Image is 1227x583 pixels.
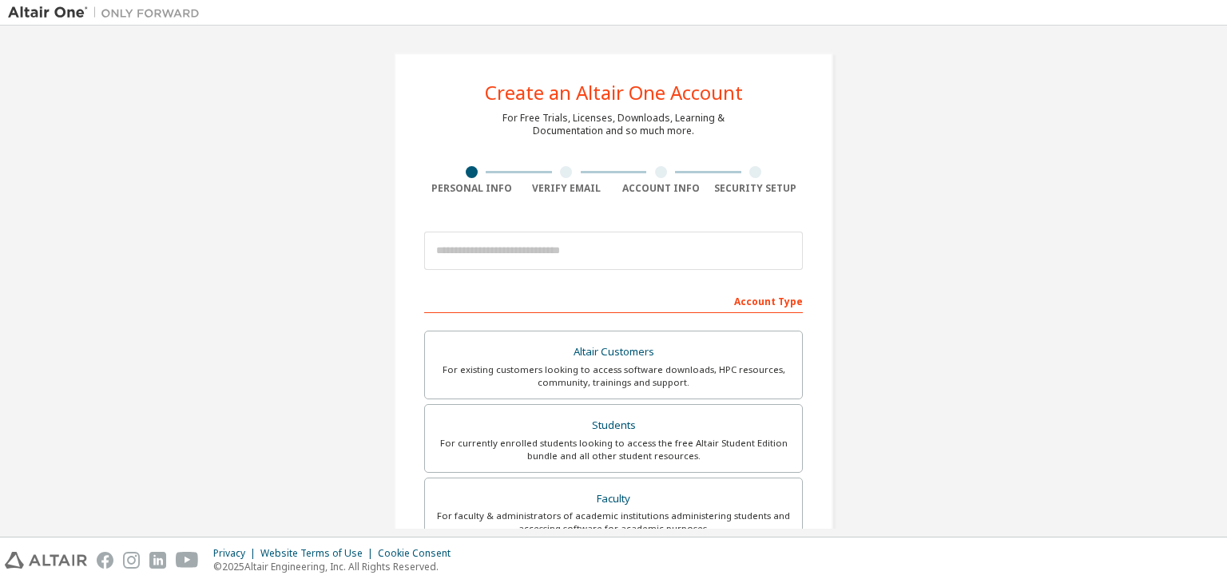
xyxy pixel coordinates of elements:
img: altair_logo.svg [5,552,87,569]
div: Students [435,414,792,437]
div: Altair Customers [435,341,792,363]
img: youtube.svg [176,552,199,569]
div: For Free Trials, Licenses, Downloads, Learning & Documentation and so much more. [502,112,725,137]
div: Privacy [213,547,260,560]
div: Faculty [435,488,792,510]
img: linkedin.svg [149,552,166,569]
div: Personal Info [424,182,519,195]
div: Website Terms of Use [260,547,378,560]
div: Cookie Consent [378,547,460,560]
img: Altair One [8,5,208,21]
img: instagram.svg [123,552,140,569]
div: Verify Email [519,182,614,195]
div: For faculty & administrators of academic institutions administering students and accessing softwa... [435,510,792,535]
div: Account Info [613,182,709,195]
div: Security Setup [709,182,804,195]
div: For currently enrolled students looking to access the free Altair Student Edition bundle and all ... [435,437,792,462]
p: © 2025 Altair Engineering, Inc. All Rights Reserved. [213,560,460,573]
img: facebook.svg [97,552,113,569]
div: Account Type [424,288,803,313]
div: For existing customers looking to access software downloads, HPC resources, community, trainings ... [435,363,792,389]
div: Create an Altair One Account [485,83,743,102]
